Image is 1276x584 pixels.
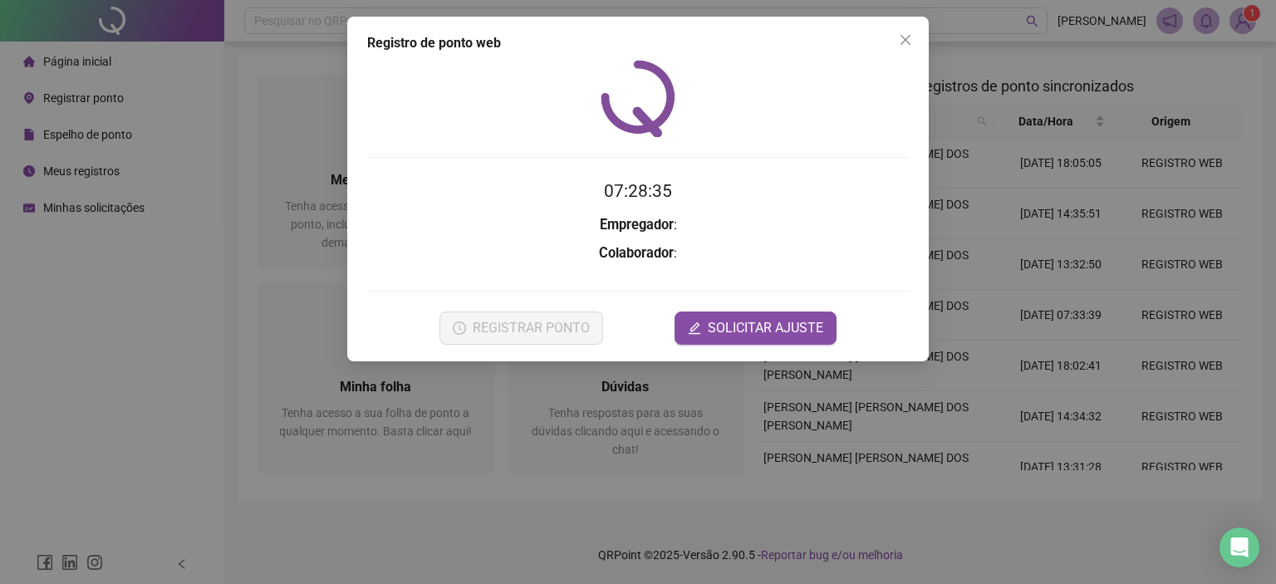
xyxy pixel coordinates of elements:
[1220,528,1259,567] div: Open Intercom Messenger
[367,214,909,236] h3: :
[688,321,701,335] span: edit
[601,60,675,137] img: QRPoint
[604,181,672,201] time: 07:28:35
[899,33,912,47] span: close
[675,312,837,345] button: editSOLICITAR AJUSTE
[892,27,919,53] button: Close
[600,217,674,233] strong: Empregador
[599,245,674,261] strong: Colaborador
[367,33,909,53] div: Registro de ponto web
[367,243,909,264] h3: :
[439,312,603,345] button: REGISTRAR PONTO
[708,318,823,338] span: SOLICITAR AJUSTE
